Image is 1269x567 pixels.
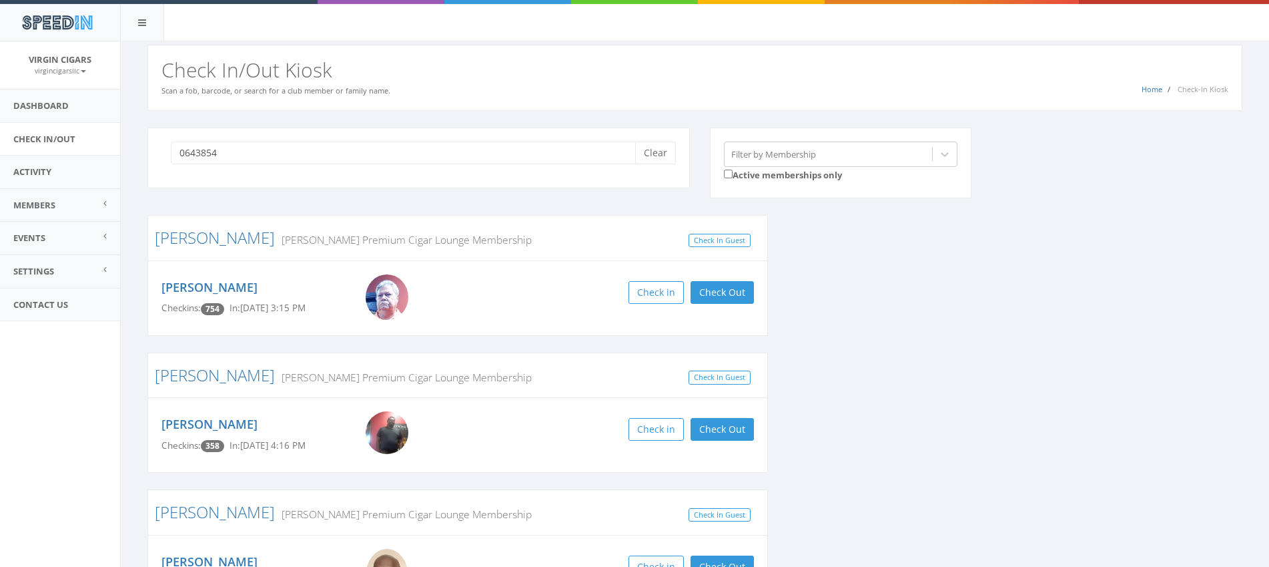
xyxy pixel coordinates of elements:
[201,303,224,315] span: Checkin count
[13,299,68,311] span: Contact Us
[15,10,99,35] img: speedin_logo.png
[230,302,306,314] span: In: [DATE] 3:15 PM
[689,234,751,248] a: Check In Guest
[1142,84,1162,94] a: Home
[13,232,45,244] span: Events
[29,53,91,65] span: Virgin Cigars
[155,364,275,386] a: [PERSON_NAME]
[161,85,390,96] small: Scan a fob, barcode, or search for a club member or family name.
[628,281,684,304] button: Check in
[724,170,733,178] input: Active memberships only
[275,370,532,385] small: [PERSON_NAME] Premium Cigar Lounge Membership
[201,440,224,452] span: Checkin count
[161,279,258,295] a: [PERSON_NAME]
[161,59,1228,81] h2: Check In/Out Kiosk
[161,302,201,314] span: Checkins:
[13,199,55,211] span: Members
[731,148,816,160] div: Filter by Membership
[366,274,408,320] img: Big_Mike.jpg
[689,371,751,385] a: Check In Guest
[161,416,258,432] a: [PERSON_NAME]
[35,64,86,76] a: virgincigarsllc
[691,281,754,304] button: Check Out
[635,142,676,164] button: Clear
[161,439,201,451] span: Checkins:
[13,265,54,277] span: Settings
[230,439,306,451] span: In: [DATE] 4:16 PM
[366,411,408,454] img: Kevin_McClendon_PWvqYwE.png
[275,232,532,247] small: [PERSON_NAME] Premium Cigar Lounge Membership
[171,142,645,164] input: Search a name to check in
[35,66,86,75] small: virgincigarsllc
[691,418,754,441] button: Check Out
[155,501,275,523] a: [PERSON_NAME]
[689,508,751,522] a: Check In Guest
[724,167,842,182] label: Active memberships only
[275,507,532,522] small: [PERSON_NAME] Premium Cigar Lounge Membership
[155,226,275,248] a: [PERSON_NAME]
[628,418,684,441] button: Check in
[1178,84,1228,94] span: Check-In Kiosk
